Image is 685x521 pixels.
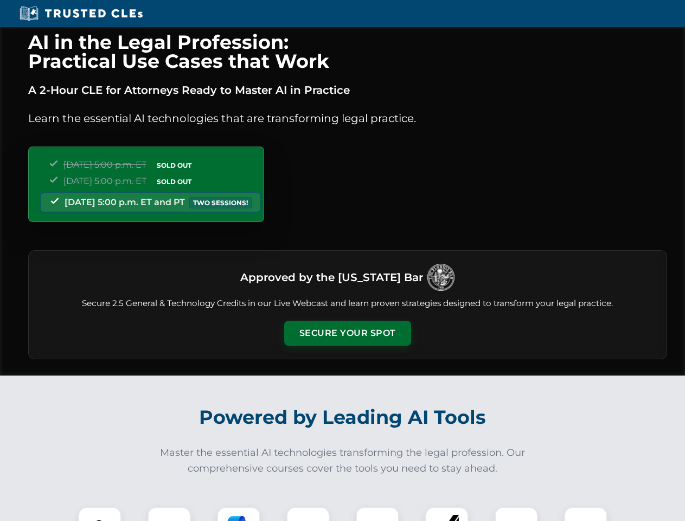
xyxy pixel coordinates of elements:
h1: AI in the Legal Profession: Practical Use Cases that Work [28,33,667,71]
p: Master the essential AI technologies transforming the legal profession. Our comprehensive courses... [153,445,533,476]
p: Secure 2.5 General & Technology Credits in our Live Webcast and learn proven strategies designed ... [42,297,654,310]
p: A 2-Hour CLE for Attorneys Ready to Master AI in Practice [28,81,667,99]
h3: Approved by the [US_STATE] Bar [240,268,423,287]
span: [DATE] 5:00 p.m. ET [63,176,146,186]
span: SOLD OUT [153,176,195,187]
span: [DATE] 5:00 p.m. ET [63,160,146,170]
p: Learn the essential AI technologies that are transforming legal practice. [28,110,667,127]
img: Trusted CLEs [16,5,146,22]
img: Logo [427,264,454,291]
button: Secure Your Spot [284,321,411,346]
span: SOLD OUT [153,160,195,171]
h2: Powered by Leading AI Tools [42,398,643,436]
